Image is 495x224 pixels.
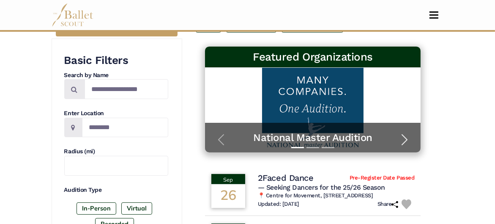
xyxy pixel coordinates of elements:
h4: 2Faced Dance [258,172,313,183]
div: 26 [211,184,245,208]
h3: Featured Organizations [212,50,414,64]
button: Slide 3 [322,143,334,152]
h4: Radius (mi) [64,147,168,156]
h6: Share [377,201,399,208]
span: Pre-Register Date Passed [350,174,414,182]
h4: Enter Location [64,109,168,118]
h6: Updated: [DATE] [258,201,299,208]
label: In-Person [77,202,116,214]
input: Search by names... [85,79,168,99]
a: National Master Audition [213,131,412,144]
button: Toggle navigation [424,11,444,19]
div: Sep [211,174,245,184]
input: Location [82,118,168,138]
h3: Basic Filters [64,53,168,68]
button: Slide 1 [291,143,304,152]
label: Virtual [121,202,152,214]
span: — Seeking Dancers for the 25/26 Season [258,183,385,191]
h4: Audition Type [64,186,168,194]
h6: 📍 Centre for Movement, [STREET_ADDRESS] [258,192,414,199]
button: Slide 2 [306,143,319,152]
h4: Search by Name [64,71,168,80]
